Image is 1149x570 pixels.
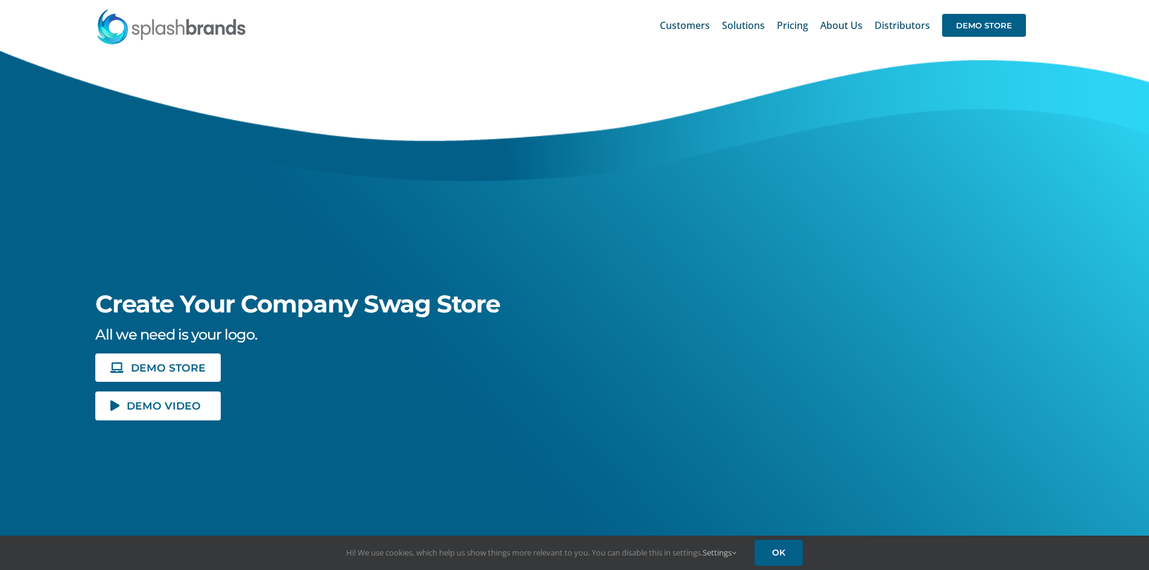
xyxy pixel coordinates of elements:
span: All we need is your logo. [95,326,257,343]
nav: Main Menu [660,6,1026,45]
img: SplashBrands.com Logo [96,8,247,45]
a: OK [755,540,803,566]
a: DEMO STORE [942,6,1026,45]
span: Customers [660,21,710,30]
span: Pricing [777,21,808,30]
span: DEMO STORE [942,14,1026,37]
span: Create Your Company Swag Store [95,289,500,318]
a: Distributors [875,6,930,45]
a: DEMO STORE [95,353,221,382]
span: Solutions [722,21,765,30]
a: Settings [703,547,736,558]
span: Distributors [875,21,930,30]
span: About Us [820,21,863,30]
span: DEMO VIDEO [127,401,201,411]
span: Hi! We use cookies, which help us show things more relevant to you. You can disable this in setti... [346,547,736,558]
span: DEMO STORE [131,363,206,373]
a: Pricing [777,6,808,45]
a: Customers [660,6,710,45]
